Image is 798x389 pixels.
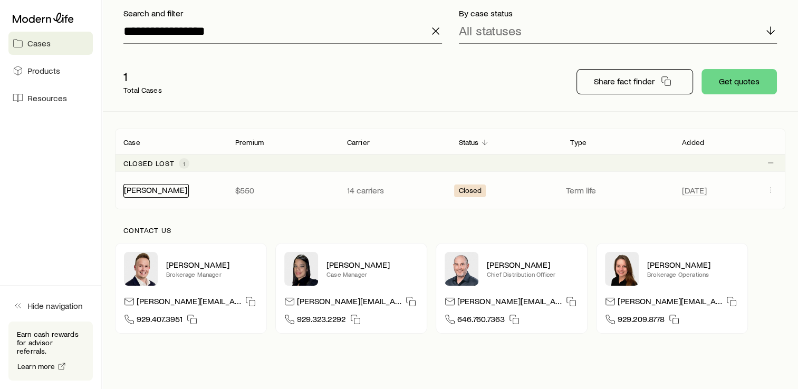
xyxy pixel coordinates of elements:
[137,314,182,328] span: 929.407.3951
[297,314,346,328] span: 929.323.2292
[17,330,84,355] p: Earn cash rewards for advisor referrals.
[618,314,665,328] span: 929.209.8778
[166,259,258,270] p: [PERSON_NAME]
[115,129,785,209] div: Client cases
[594,76,655,86] p: Share fact finder
[8,86,93,110] a: Resources
[124,252,158,286] img: Derek Wakefield
[566,185,669,196] p: Term life
[123,69,162,84] p: 1
[445,252,478,286] img: Dan Pierson
[605,252,639,286] img: Ellen Wall
[123,159,175,168] p: Closed lost
[124,184,187,194] a: [PERSON_NAME]
[347,138,370,147] p: Carrier
[570,138,587,147] p: Type
[27,93,67,103] span: Resources
[235,185,330,196] p: $550
[123,226,777,235] p: Contact us
[123,8,442,18] p: Search and filter
[123,138,140,147] p: Case
[487,270,579,278] p: Chief Distribution Officer
[682,185,707,196] span: [DATE]
[137,296,241,310] p: [PERSON_NAME][EMAIL_ADDRESS][DOMAIN_NAME]
[647,270,739,278] p: Brokerage Operations
[701,69,777,94] button: Get quotes
[326,259,418,270] p: [PERSON_NAME]
[647,259,739,270] p: [PERSON_NAME]
[487,259,579,270] p: [PERSON_NAME]
[326,270,418,278] p: Case Manager
[576,69,693,94] button: Share fact finder
[457,296,562,310] p: [PERSON_NAME][EMAIL_ADDRESS][DOMAIN_NAME]
[458,138,478,147] p: Status
[297,296,401,310] p: [PERSON_NAME][EMAIL_ADDRESS][DOMAIN_NAME]
[8,322,93,381] div: Earn cash rewards for advisor referrals.Learn more
[123,86,162,94] p: Total Cases
[17,363,55,370] span: Learn more
[235,138,264,147] p: Premium
[27,38,51,48] span: Cases
[459,23,522,38] p: All statuses
[284,252,318,286] img: Elana Hasten
[123,184,189,198] div: [PERSON_NAME]
[618,296,722,310] p: [PERSON_NAME][EMAIL_ADDRESS][DOMAIN_NAME]
[8,59,93,82] a: Products
[27,65,60,76] span: Products
[183,159,185,168] span: 1
[458,186,482,197] span: Closed
[457,314,505,328] span: 646.760.7363
[682,138,704,147] p: Added
[8,294,93,317] button: Hide navigation
[166,270,258,278] p: Brokerage Manager
[459,8,777,18] p: By case status
[27,300,83,311] span: Hide navigation
[347,185,442,196] p: 14 carriers
[8,32,93,55] a: Cases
